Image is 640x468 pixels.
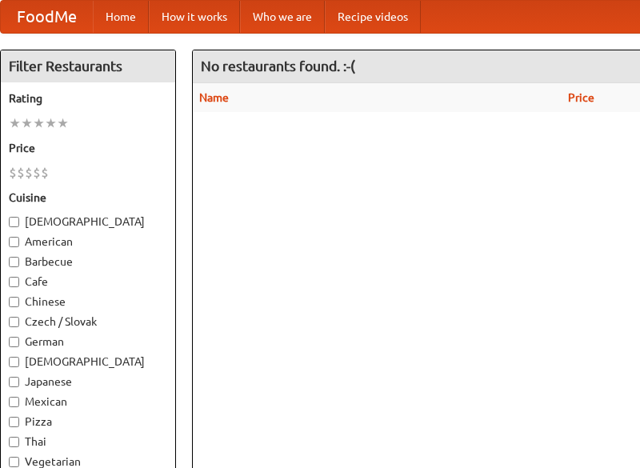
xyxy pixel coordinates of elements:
label: Barbecue [9,254,167,270]
li: $ [33,164,41,182]
li: ★ [57,114,69,132]
li: ★ [33,114,45,132]
a: Who we are [240,1,325,33]
input: Thai [9,437,19,447]
li: ★ [21,114,33,132]
h5: Rating [9,90,167,106]
h5: Cuisine [9,190,167,206]
li: $ [17,164,25,182]
label: [DEMOGRAPHIC_DATA] [9,354,167,370]
label: Chinese [9,294,167,310]
a: Recipe videos [325,1,421,33]
input: Cafe [9,277,19,287]
ng-pluralize: No restaurants found. :-( [201,58,355,74]
input: Vegetarian [9,457,19,467]
li: $ [9,164,17,182]
a: How it works [149,1,240,33]
input: Mexican [9,397,19,407]
a: Home [93,1,149,33]
input: Czech / Slovak [9,317,19,327]
input: Chinese [9,297,19,307]
label: Pizza [9,414,167,430]
li: $ [41,164,49,182]
label: Czech / Slovak [9,314,167,330]
input: Japanese [9,377,19,387]
input: [DEMOGRAPHIC_DATA] [9,217,19,227]
h4: Filter Restaurants [1,50,175,82]
a: Price [568,91,594,104]
a: Name [199,91,229,104]
input: American [9,237,19,247]
li: $ [25,164,33,182]
input: [DEMOGRAPHIC_DATA] [9,357,19,367]
input: Pizza [9,417,19,427]
label: Mexican [9,394,167,410]
input: Barbecue [9,257,19,267]
input: German [9,337,19,347]
li: ★ [9,114,21,132]
li: ★ [45,114,57,132]
h5: Price [9,140,167,156]
label: Japanese [9,374,167,390]
label: [DEMOGRAPHIC_DATA] [9,214,167,230]
a: FoodMe [1,1,93,33]
label: German [9,334,167,350]
label: Cafe [9,274,167,290]
label: American [9,234,167,250]
label: Thai [9,434,167,450]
